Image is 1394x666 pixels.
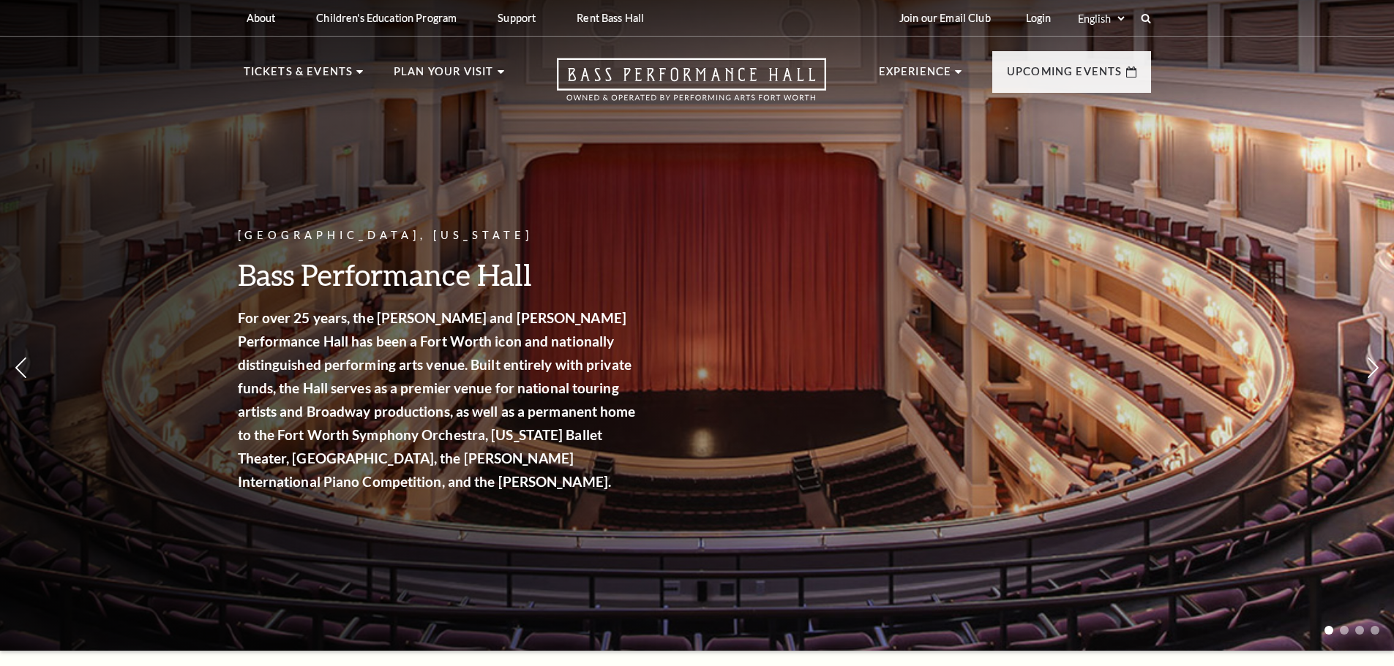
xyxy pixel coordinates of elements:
[238,256,640,293] h3: Bass Performance Hall
[316,12,457,24] p: Children's Education Program
[247,12,276,24] p: About
[244,63,353,89] p: Tickets & Events
[1075,12,1127,26] select: Select:
[238,309,636,490] strong: For over 25 years, the [PERSON_NAME] and [PERSON_NAME] Performance Hall has been a Fort Worth ico...
[1007,63,1123,89] p: Upcoming Events
[394,63,494,89] p: Plan Your Visit
[879,63,952,89] p: Experience
[498,12,536,24] p: Support
[577,12,644,24] p: Rent Bass Hall
[238,227,640,245] p: [GEOGRAPHIC_DATA], [US_STATE]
